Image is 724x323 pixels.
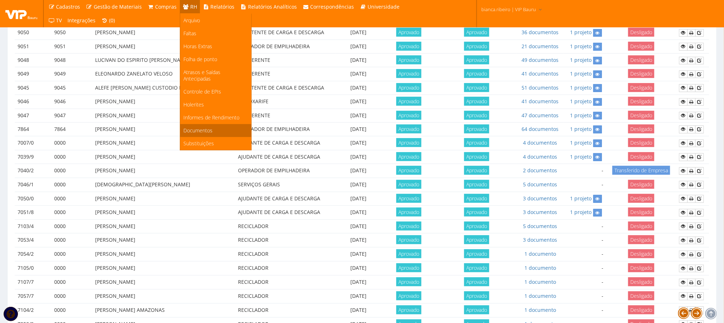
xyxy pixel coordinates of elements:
[464,97,489,106] span: Aprovado
[564,276,606,290] td: -
[570,139,592,146] a: 1 projeto
[92,303,235,317] td: [PERSON_NAME] AMAZONAS
[396,152,421,161] span: Aprovado
[51,95,92,109] td: 9046
[92,150,235,164] td: [PERSON_NAME]
[336,54,382,67] td: [DATE]
[15,150,51,164] td: 7039/9
[464,263,489,272] span: Aprovado
[15,109,51,122] td: 9047
[396,208,421,217] span: Aprovado
[464,180,489,189] span: Aprovado
[235,136,336,150] td: AJUDANTE DE CARGA E DESCARGA
[180,27,251,40] a: Faltas
[524,292,556,299] a: 1 documento
[396,180,421,189] span: Aprovado
[522,126,559,132] a: 64 documentos
[524,278,556,285] a: 1 documento
[15,206,51,219] td: 7051/8
[51,178,92,192] td: 0000
[51,206,92,219] td: 0000
[180,14,251,27] a: Arquivo
[396,138,421,147] span: Aprovado
[235,164,336,178] td: OPERADOR DE EMPILHADEIRA
[570,153,592,160] a: 1 projeto
[570,209,592,215] a: 1 projeto
[180,85,251,98] a: Controle de EPIs
[235,192,336,205] td: AJUDANTE DE CARGA E DESCARGA
[336,122,382,136] td: [DATE]
[184,88,221,95] span: Controle de EPIs
[235,289,336,303] td: RECICLADOR
[235,276,336,290] td: RECICLADOR
[92,289,235,303] td: [PERSON_NAME]
[570,43,592,50] a: 1 projeto
[523,167,557,174] a: 2 documentos
[524,264,556,271] a: 1 documento
[56,17,62,24] span: TV
[336,150,382,164] td: [DATE]
[180,111,251,124] a: Informes de Rendimento
[336,192,382,205] td: [DATE]
[464,249,489,258] span: Aprovado
[628,152,654,161] span: Desligado
[396,28,421,37] span: Aprovado
[522,84,559,91] a: 51 documentos
[92,54,235,67] td: LUCIVAN DO ESPIRITO [PERSON_NAME]
[15,95,51,109] td: 9046
[523,153,557,160] a: 4 documentos
[396,305,421,314] span: Aprovado
[92,233,235,247] td: [PERSON_NAME]
[628,83,654,92] span: Desligado
[628,208,654,217] span: Desligado
[15,192,51,205] td: 7050/0
[368,3,400,10] span: Universidade
[180,124,251,137] a: Documentos
[564,178,606,192] td: -
[51,289,92,303] td: 0000
[396,69,421,78] span: Aprovado
[523,195,557,202] a: 3 documentos
[235,26,336,40] td: ASSISTENTE DE CARGA E DESCARGA
[235,95,336,109] td: ALMOXARIFE
[51,233,92,247] td: 0000
[155,3,177,10] span: Compras
[336,164,382,178] td: [DATE]
[92,26,235,40] td: [PERSON_NAME]
[15,247,51,261] td: 7054/2
[523,181,557,188] a: 5 documentos
[184,114,240,121] span: Informes de Rendimento
[51,261,92,276] td: 0000
[336,136,382,150] td: [DATE]
[92,67,235,81] td: ELEONARDO ZANELATO VELOSO
[65,14,99,27] a: Integrações
[184,30,197,37] span: Faltas
[464,208,489,217] span: Aprovado
[15,233,51,247] td: 7053/4
[564,219,606,233] td: -
[628,263,654,272] span: Desligado
[396,42,421,51] span: Aprovado
[336,219,382,233] td: [DATE]
[628,69,654,78] span: Desligado
[564,233,606,247] td: -
[628,222,654,231] span: Desligado
[570,84,592,91] a: 1 projeto
[92,164,235,178] td: [PERSON_NAME]
[523,139,557,146] a: 4 documentos
[336,289,382,303] td: [DATE]
[15,122,51,136] td: 7864
[56,3,80,10] span: Cadastros
[464,305,489,314] span: Aprovado
[396,194,421,203] span: Aprovado
[51,109,92,122] td: 9047
[336,276,382,290] td: [DATE]
[628,235,654,244] span: Desligado
[92,81,235,95] td: ALEFE [PERSON_NAME] CUSTODIO MOÇO
[235,67,336,81] td: CONFERENTE
[235,81,336,95] td: ASSISTENTE DE CARGA E DESCARGA
[180,98,251,111] a: Holerites
[92,122,235,136] td: [PERSON_NAME]
[235,219,336,233] td: RECICLADOR
[396,166,421,175] span: Aprovado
